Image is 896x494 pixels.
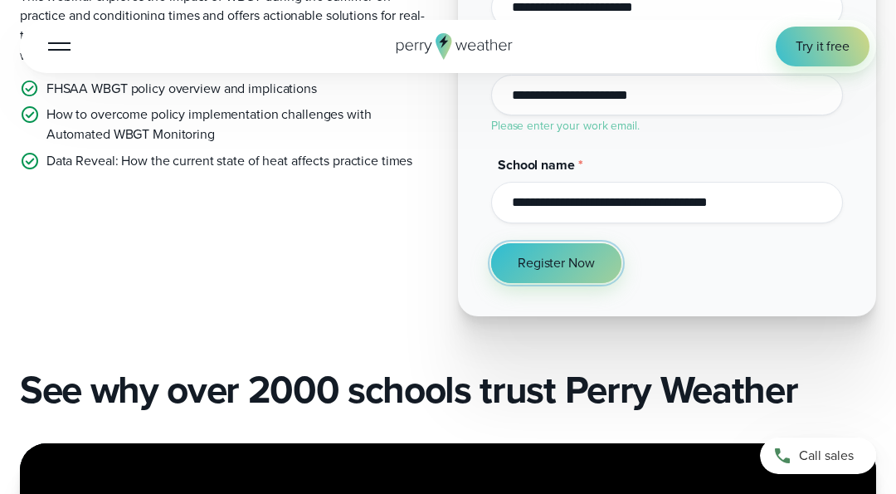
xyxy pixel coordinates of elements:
a: Call sales [760,438,876,474]
span: Try it free [796,37,850,56]
label: Please enter your work email. [491,117,640,134]
span: School name [498,155,575,174]
a: Try it free [776,27,869,66]
span: Call sales [799,446,854,466]
span: Register Now [518,253,595,273]
button: Register Now [491,243,621,283]
p: FHSAA WBGT policy overview and implications [46,79,317,99]
h2: See why over 2000 schools trust Perry Weather [20,367,876,412]
p: Data Reveal: How the current state of heat affects practice times [46,151,412,171]
p: How to overcome policy implementation challenges with Automated WBGT Monitoring [46,105,438,144]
